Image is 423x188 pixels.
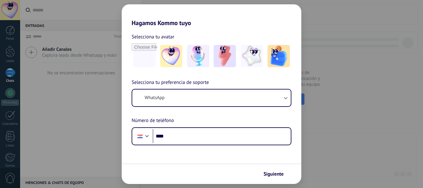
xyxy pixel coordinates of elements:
[241,45,263,67] img: -4.jpeg
[268,45,290,67] img: -5.jpeg
[132,33,174,41] span: Selecciona tu avatar
[261,169,292,179] button: Siguiente
[264,172,284,176] span: Siguiente
[132,117,174,125] span: Número de teléfono
[132,90,291,106] button: WhatsApp
[134,130,146,143] div: Paraguay: + 595
[145,95,164,101] span: WhatsApp
[122,4,301,27] h2: Hagamos Kommo tuyo
[132,79,209,87] span: Selecciona tu preferencia de soporte
[214,45,236,67] img: -3.jpeg
[187,45,209,67] img: -2.jpeg
[160,45,182,67] img: -1.jpeg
